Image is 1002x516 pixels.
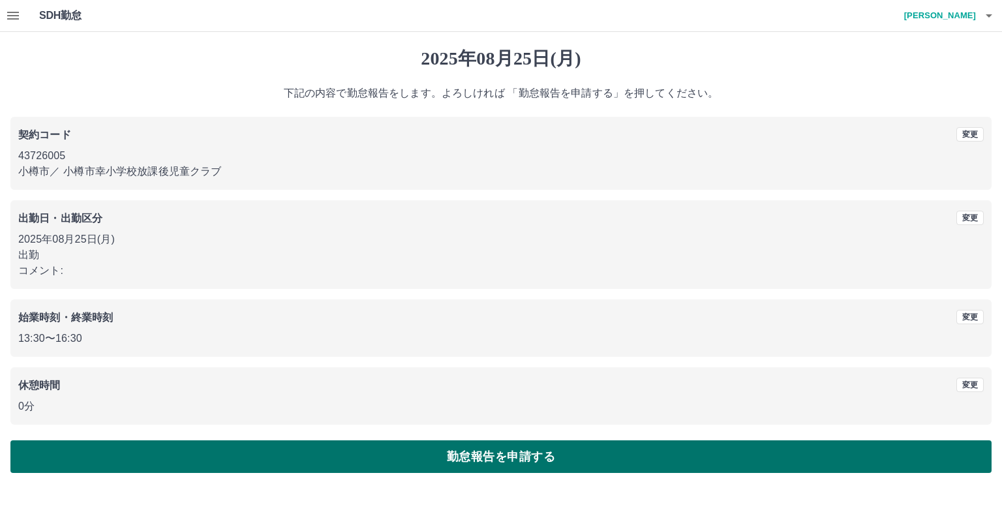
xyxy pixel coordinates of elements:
[10,48,992,70] h1: 2025年08月25日(月)
[18,232,984,247] p: 2025年08月25日(月)
[18,263,984,279] p: コメント:
[18,380,61,391] b: 休憩時間
[18,247,984,263] p: 出勤
[18,213,102,224] b: 出勤日・出勤区分
[956,211,984,225] button: 変更
[956,310,984,324] button: 変更
[18,129,71,140] b: 契約コード
[18,148,984,164] p: 43726005
[18,312,113,323] b: 始業時刻・終業時刻
[10,85,992,101] p: 下記の内容で勤怠報告をします。よろしければ 「勤怠報告を申請する」を押してください。
[18,331,984,346] p: 13:30 〜 16:30
[18,399,984,414] p: 0分
[956,378,984,392] button: 変更
[10,440,992,473] button: 勤怠報告を申請する
[18,164,984,179] p: 小樽市 ／ 小樽市幸小学校放課後児童クラブ
[956,127,984,142] button: 変更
